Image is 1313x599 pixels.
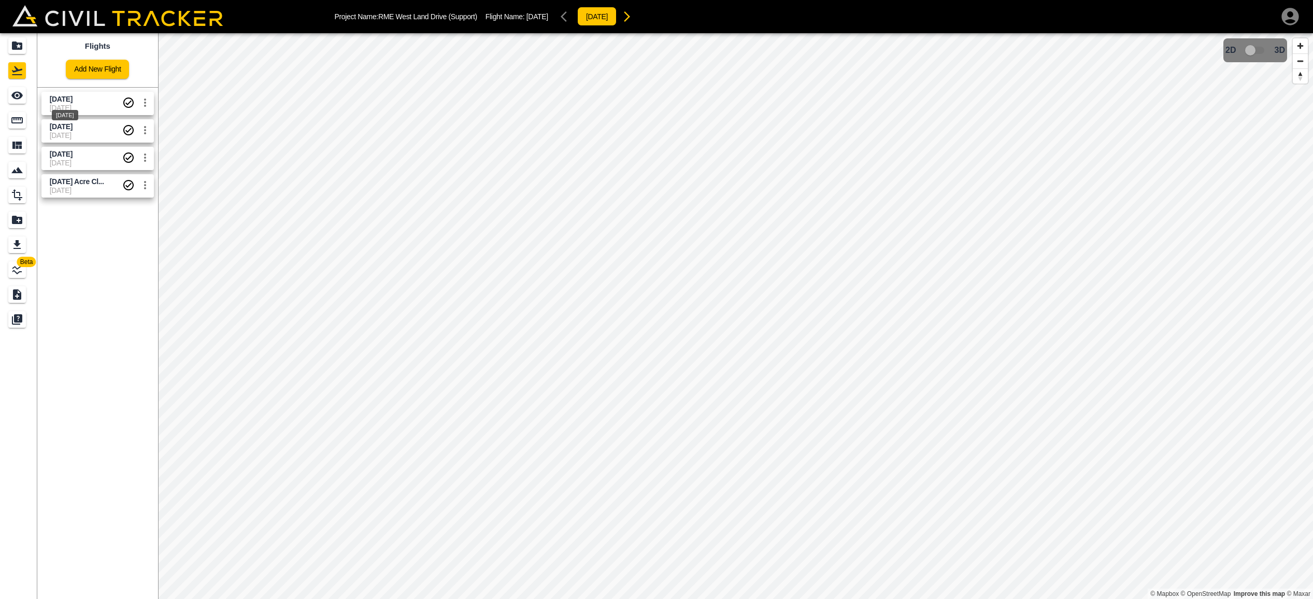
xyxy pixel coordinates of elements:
[1240,40,1271,60] span: 3D model not uploaded yet
[335,12,477,21] p: Project Name: RME West Land Drive (Support)
[1234,590,1285,597] a: Map feedback
[1225,46,1236,55] span: 2D
[1181,590,1231,597] a: OpenStreetMap
[1293,68,1308,83] button: Reset bearing to north
[526,12,548,21] span: [DATE]
[52,110,78,120] div: [DATE]
[12,5,223,27] img: Civil Tracker
[577,7,617,26] button: [DATE]
[1275,46,1285,55] span: 3D
[1150,590,1179,597] a: Mapbox
[1287,590,1310,597] a: Maxar
[486,12,548,21] p: Flight Name:
[1293,38,1308,53] button: Zoom in
[158,33,1313,599] canvas: Map
[1293,53,1308,68] button: Zoom out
